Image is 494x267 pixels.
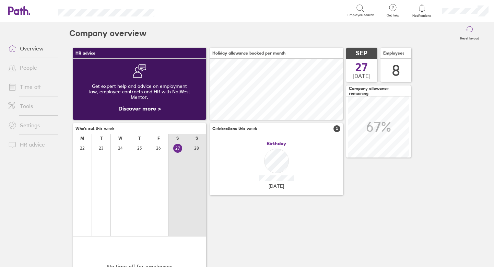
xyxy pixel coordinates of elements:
[333,125,340,132] span: 1
[80,136,84,141] div: M
[392,62,400,79] div: 8
[456,22,483,44] button: Reset layout
[75,126,115,131] span: Who's out this week
[267,141,286,146] span: Birthday
[456,34,483,40] label: Reset layout
[382,13,404,18] span: Get help
[3,80,58,94] a: Time off
[138,136,141,141] div: T
[69,22,146,44] h2: Company overview
[118,136,122,141] div: W
[3,118,58,132] a: Settings
[75,51,95,56] span: HR advice
[157,136,160,141] div: F
[269,183,284,189] span: [DATE]
[383,51,404,56] span: Employees
[78,78,201,105] div: Get expert help and advice on employment law, employee contracts and HR with NatWest Mentor.
[353,73,370,79] span: [DATE]
[349,86,408,96] span: Company allowance remaining
[196,136,198,141] div: S
[411,3,433,18] a: Notifications
[411,14,433,18] span: Notifications
[212,51,285,56] span: Holiday allowance booked per month
[3,61,58,74] a: People
[356,50,367,57] span: SEP
[3,99,58,113] a: Tools
[355,62,368,73] span: 27
[176,136,179,141] div: S
[118,105,161,112] a: Discover more >
[173,7,190,13] div: Search
[348,13,374,17] span: Employee search
[212,126,257,131] span: Celebrations this week
[3,138,58,151] a: HR advice
[3,42,58,55] a: Overview
[100,136,103,141] div: T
